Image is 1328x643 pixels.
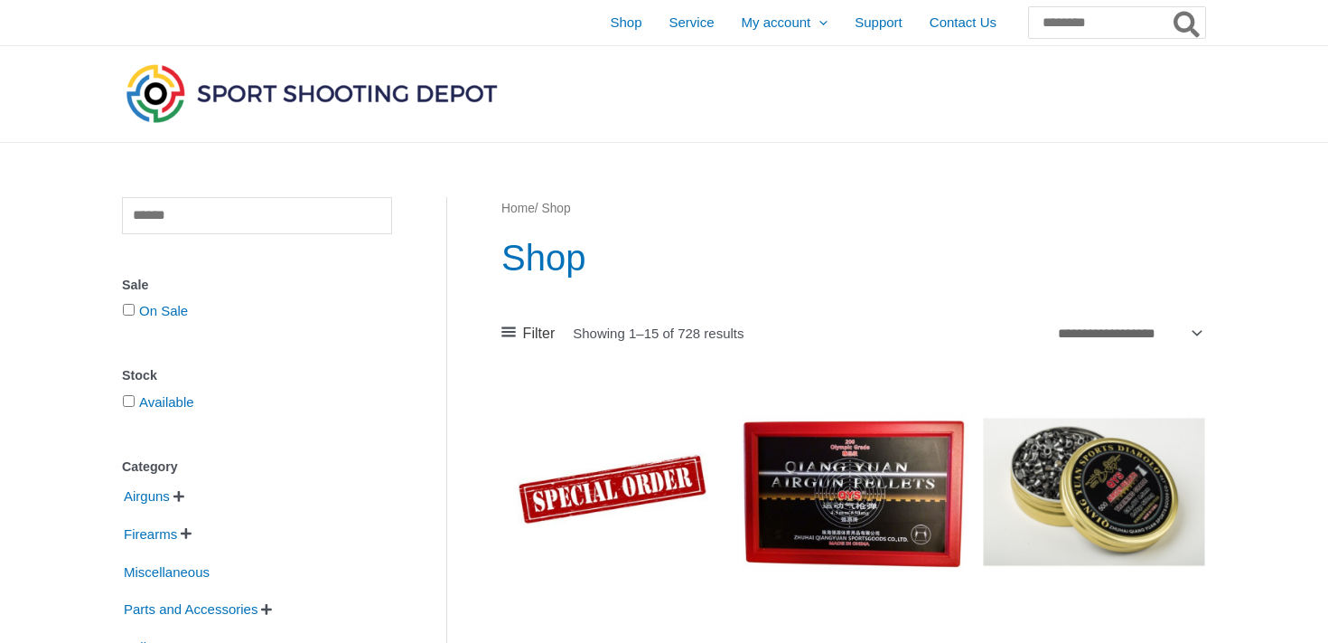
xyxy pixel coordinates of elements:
select: Shop order [1051,319,1205,346]
h1: Shop [501,232,1205,283]
span: Miscellaneous [122,557,211,588]
span:  [261,603,272,616]
a: On Sale [139,303,188,318]
a: Miscellaneous [122,563,211,578]
a: Parts and Accessories [122,600,259,616]
span:  [173,490,184,503]
div: Stock [122,363,392,389]
span: Filter [523,320,556,347]
span: Firearms [122,519,179,550]
a: Firearms [122,525,179,541]
img: QYS Olympic Pellets [742,381,964,603]
iframe: Customer reviews powered by Trustpilot [758,614,948,636]
span:  [181,527,192,540]
div: Sale [122,272,392,298]
a: Airguns [122,487,172,503]
p: Showing 1–15 of 728 results [573,326,743,340]
iframe: Customer reviews powered by Trustpilot [518,614,707,636]
a: Home [501,202,535,215]
input: Available [123,395,135,407]
button: Search [1170,7,1205,38]
a: Filter [501,320,555,347]
nav: Breadcrumb [501,197,1205,221]
img: Special Order Item [501,381,724,603]
span: Parts and Accessories [122,594,259,625]
span: Airguns [122,481,172,512]
img: QYS Training Pellets [983,381,1205,603]
iframe: Customer reviews powered by Trustpilot [999,614,1189,636]
img: Sport Shooting Depot [122,60,501,127]
a: Available [139,394,194,410]
div: Category [122,454,392,480]
input: On Sale [123,304,135,316]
